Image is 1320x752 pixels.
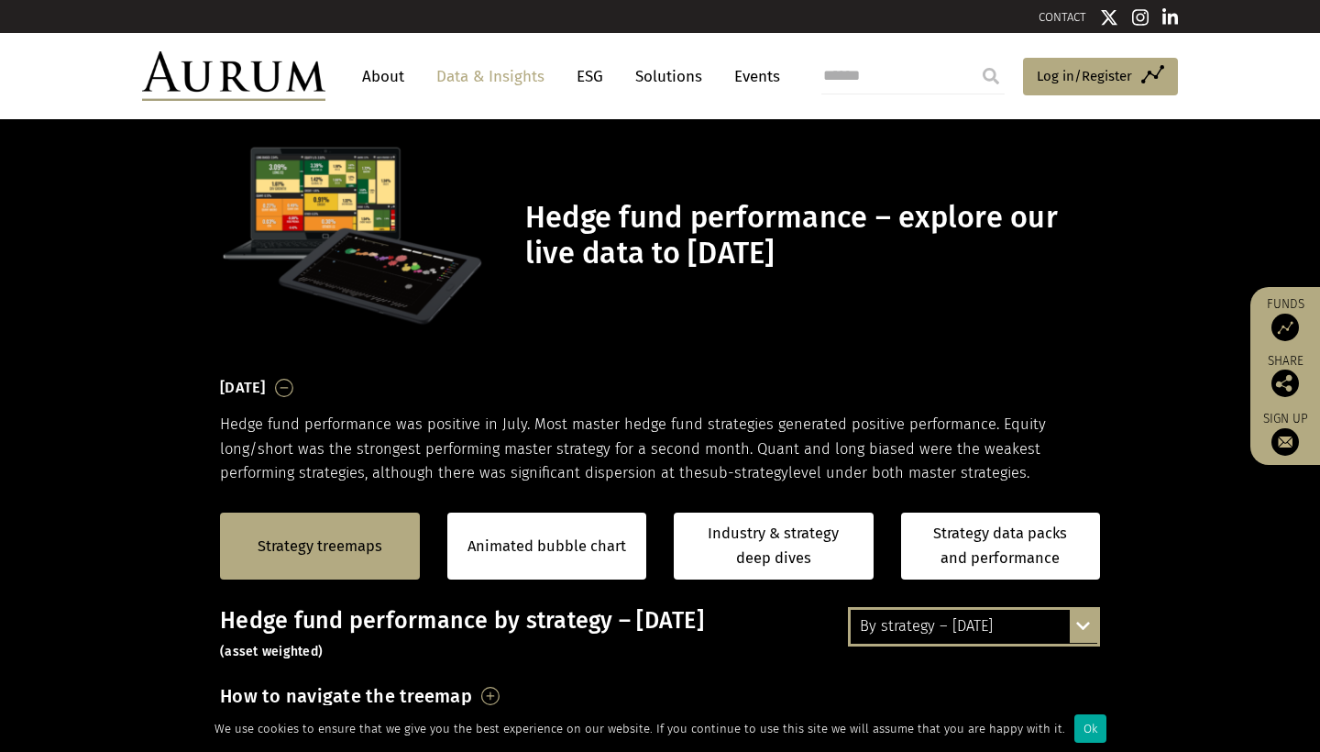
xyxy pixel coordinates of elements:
[525,200,1095,271] h1: Hedge fund performance – explore our live data to [DATE]
[973,58,1009,94] input: Submit
[674,513,874,580] a: Industry & strategy deep dives
[1259,411,1311,456] a: Sign up
[1271,370,1299,397] img: Share this post
[725,60,780,94] a: Events
[1259,296,1311,341] a: Funds
[427,60,554,94] a: Data & Insights
[1023,58,1178,96] a: Log in/Register
[220,374,266,402] h3: [DATE]
[901,513,1101,580] a: Strategy data packs and performance
[626,60,711,94] a: Solutions
[702,464,788,481] span: sub-strategy
[1271,428,1299,456] img: Sign up to our newsletter
[220,413,1100,485] p: Hedge fund performance was positive in July. Most master hedge fund strategies generated positive...
[220,644,323,659] small: (asset weighted)
[258,535,382,558] a: Strategy treemaps
[1162,8,1179,27] img: Linkedin icon
[220,607,1100,662] h3: Hedge fund performance by strategy – [DATE]
[1037,65,1132,87] span: Log in/Register
[1100,8,1118,27] img: Twitter icon
[1132,8,1149,27] img: Instagram icon
[353,60,413,94] a: About
[1074,714,1106,743] div: Ok
[567,60,612,94] a: ESG
[220,680,472,712] h3: How to navigate the treemap
[1271,314,1299,341] img: Access Funds
[1039,10,1086,24] a: CONTACT
[851,610,1097,643] div: By strategy – [DATE]
[142,51,325,101] img: Aurum
[467,535,626,558] a: Animated bubble chart
[1259,355,1311,397] div: Share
